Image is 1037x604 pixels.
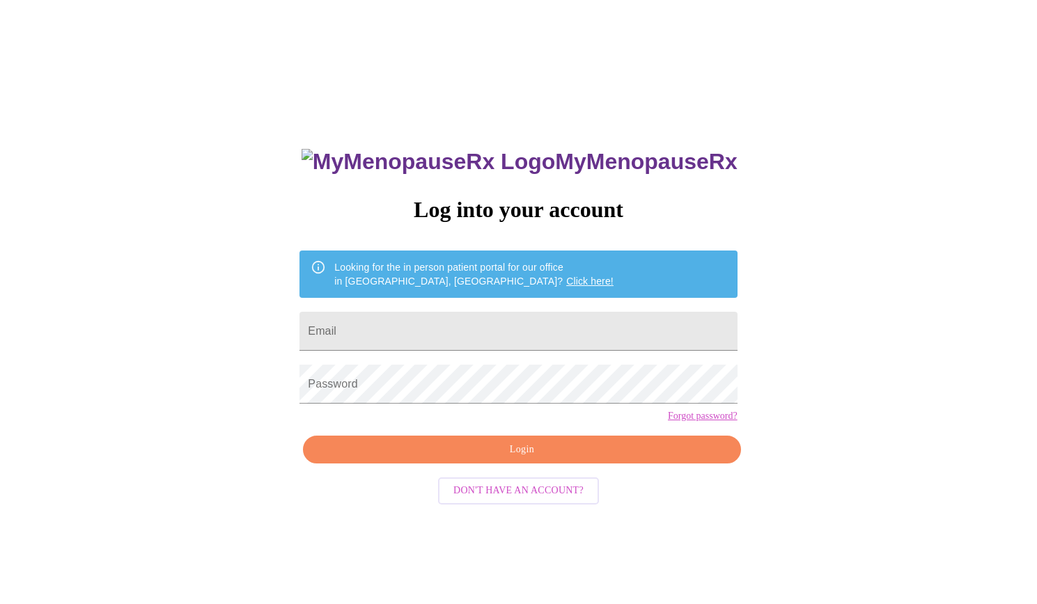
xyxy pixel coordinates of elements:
[319,441,724,459] span: Login
[299,197,737,223] h3: Log into your account
[302,149,738,175] h3: MyMenopauseRx
[668,411,738,422] a: Forgot password?
[302,149,555,175] img: MyMenopauseRx Logo
[435,484,602,495] a: Don't have an account?
[566,276,614,287] a: Click here!
[438,477,599,504] button: Don't have an account?
[334,255,614,294] div: Looking for the in person patient portal for our office in [GEOGRAPHIC_DATA], [GEOGRAPHIC_DATA]?
[303,436,740,464] button: Login
[453,482,584,500] span: Don't have an account?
